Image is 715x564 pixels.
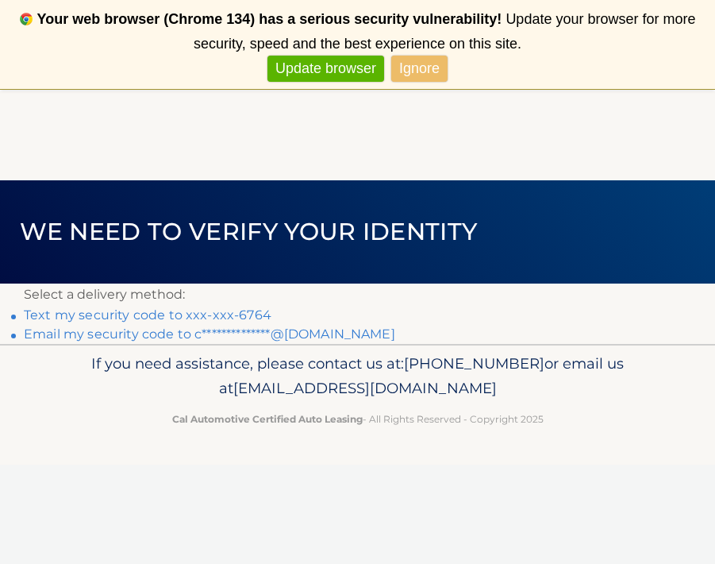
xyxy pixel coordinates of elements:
[24,284,691,306] p: Select a delivery method:
[194,11,695,52] span: Update your browser for more security, speed and the best experience on this site.
[24,307,271,323] a: Text my security code to xxx-xxx-6764
[37,11,502,27] b: Your web browser (Chrome 134) has a serious security vulnerability!
[24,351,691,402] p: If you need assistance, please contact us at: or email us at
[20,217,478,246] span: We need to verify your identity
[172,413,363,425] strong: Cal Automotive Certified Auto Leasing
[233,379,497,397] span: [EMAIL_ADDRESS][DOMAIN_NAME]
[391,56,448,82] a: Ignore
[404,354,544,373] span: [PHONE_NUMBER]
[24,411,691,427] p: - All Rights Reserved - Copyright 2025
[267,56,384,82] a: Update browser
